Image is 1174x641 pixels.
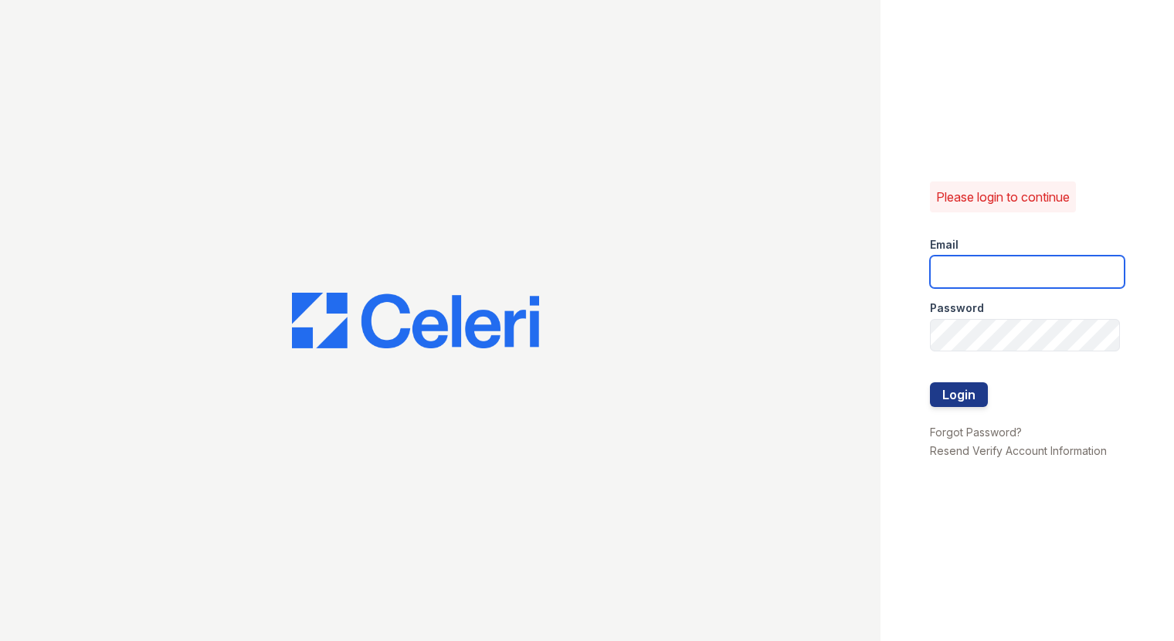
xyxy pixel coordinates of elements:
[930,426,1022,439] a: Forgot Password?
[930,300,984,316] label: Password
[930,444,1107,457] a: Resend Verify Account Information
[936,188,1070,206] p: Please login to continue
[292,293,539,348] img: CE_Logo_Blue-a8612792a0a2168367f1c8372b55b34899dd931a85d93a1a3d3e32e68fde9ad4.png
[930,237,959,253] label: Email
[930,382,988,407] button: Login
